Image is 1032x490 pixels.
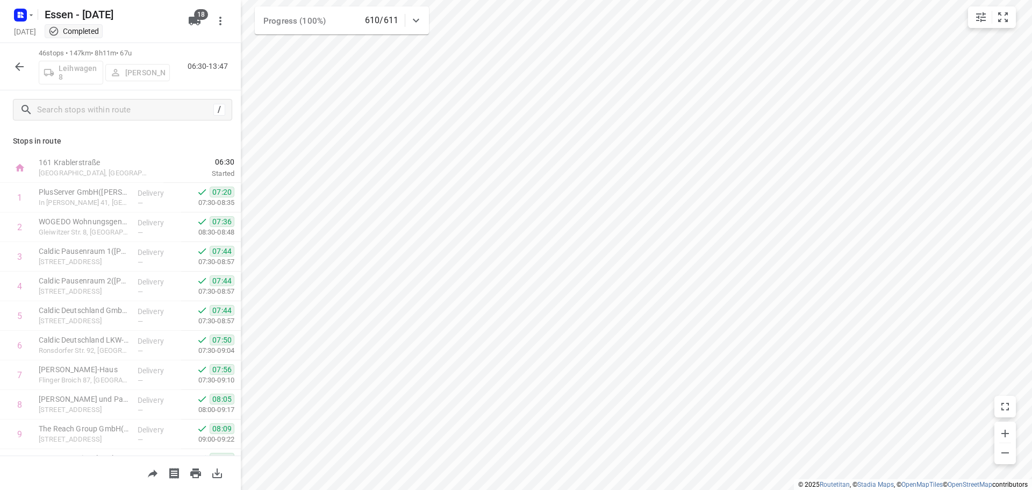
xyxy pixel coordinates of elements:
[17,340,22,351] div: 6
[197,423,207,434] svg: Done
[39,394,129,404] p: Hartmann, Mathias und Partner(Tina Jacobs)
[210,216,234,227] span: 07:36
[210,246,234,257] span: 07:44
[188,61,232,72] p: 06:30-13:47
[197,394,207,404] svg: Done
[138,365,177,376] p: Delivery
[181,434,234,445] p: 09:00-09:22
[39,168,150,179] p: [GEOGRAPHIC_DATA], [GEOGRAPHIC_DATA]
[39,453,129,464] p: JSP International GmbH & Co. KG([PERSON_NAME])
[39,375,129,386] p: Flinger Broich 87, Düsseldorf
[138,317,143,325] span: —
[210,275,234,286] span: 07:44
[163,467,185,478] span: Print shipping labels
[365,14,398,27] p: 610/611
[138,199,143,207] span: —
[210,394,234,404] span: 08:05
[39,157,150,168] p: 161 Krablerstraße
[197,246,207,257] svg: Done
[197,453,207,464] svg: Done
[17,193,22,203] div: 1
[138,217,177,228] p: Delivery
[184,10,205,32] button: 18
[138,188,177,198] p: Delivery
[163,168,234,179] p: Started
[39,316,129,326] p: Am Karlshof 10, Düsseldorf
[181,404,234,415] p: 08:00-09:17
[39,305,129,316] p: Caldic Deutschland GmbH(Dana Brostowicz)
[37,102,213,118] input: Search stops within route
[39,246,129,257] p: Caldic Pausenraum 1(Dana Brostowicz)
[798,481,1028,488] li: © 2025 , © , © © contributors
[210,10,231,32] button: More
[39,335,129,345] p: Caldic Deutschland LKW-Zufahrt Tor 4(Dana Brostowicz)
[210,364,234,375] span: 07:56
[163,157,234,167] span: 06:30
[39,404,129,415] p: Erkrather Str. 234a, Düsseldorf
[263,16,326,26] span: Progress (100%)
[39,48,170,59] p: 46 stops • 147km • 8h11m • 67u
[138,336,177,346] p: Delivery
[138,276,177,287] p: Delivery
[138,377,143,385] span: —
[210,335,234,345] span: 07:50
[197,335,207,345] svg: Done
[138,229,143,237] span: —
[13,136,228,147] p: Stops in route
[17,370,22,380] div: 7
[820,481,850,488] a: Routetitan
[210,187,234,197] span: 07:20
[138,406,143,414] span: —
[39,286,129,297] p: Am Karlshof 10, Düsseldorf
[210,305,234,316] span: 07:44
[17,222,22,232] div: 2
[181,375,234,386] p: 07:30-09:10
[138,454,177,465] p: Delivery
[39,434,129,445] p: Erkrather Str. 228A, Düsseldorf
[197,216,207,227] svg: Done
[181,316,234,326] p: 07:30-08:57
[17,281,22,292] div: 4
[138,424,177,435] p: Delivery
[181,286,234,297] p: 07:30-08:57
[39,197,129,208] p: In d. Steele 41, Düsseldorf
[138,347,143,355] span: —
[210,423,234,434] span: 08:09
[181,227,234,238] p: 08:30-08:48
[39,364,129,375] p: [PERSON_NAME]-Haus
[197,305,207,316] svg: Done
[138,306,177,317] p: Delivery
[138,258,143,266] span: —
[48,26,99,37] div: Completed
[197,364,207,375] svg: Done
[181,345,234,356] p: 07:30-09:04
[142,467,163,478] span: Share route
[210,453,234,464] span: 08:23
[17,252,22,262] div: 3
[17,429,22,439] div: 9
[992,6,1014,28] button: Fit zoom
[948,481,992,488] a: OpenStreetMap
[197,275,207,286] svg: Done
[39,227,129,238] p: Gleiwitzer Str. 8, Düsseldorf
[39,345,129,356] p: Ronsdorfer Str. 92, Düsseldorf
[39,187,129,197] p: PlusServer GmbH(Frank Wortelkamp)
[213,104,225,116] div: /
[138,436,143,444] span: —
[138,247,177,258] p: Delivery
[255,6,429,34] div: Progress (100%)610/611
[17,400,22,410] div: 8
[197,187,207,197] svg: Done
[181,257,234,267] p: 07:30-08:57
[39,257,129,267] p: Am Karlshof 10, Düsseldorf
[17,311,22,321] div: 5
[39,275,129,286] p: Caldic Pausenraum 2(Dana Brostowicz)
[39,423,129,434] p: The Reach Group GmbH(Allgemein)
[968,6,1016,28] div: small contained button group
[181,197,234,208] p: 07:30-08:35
[970,6,992,28] button: Map settings
[901,481,943,488] a: OpenMapTiles
[39,216,129,227] p: WOGEDO Wohnungsgenossenschaft Düsseldorf-Ost eG(Sabrina Uhlenbroch)
[138,395,177,406] p: Delivery
[857,481,894,488] a: Stadia Maps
